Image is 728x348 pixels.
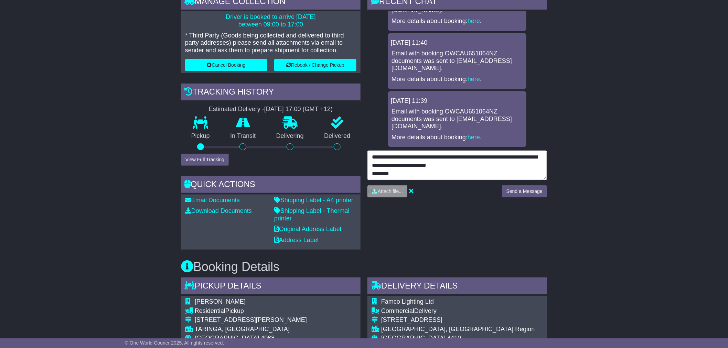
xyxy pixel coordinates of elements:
p: In Transit [220,132,266,140]
div: Quick Actions [181,176,361,195]
p: Email with booking OWCAU651064NZ documents was sent to [EMAIL_ADDRESS][DOMAIN_NAME]. [392,108,523,130]
div: TARINGA, [GEOGRAPHIC_DATA] [195,326,307,333]
a: Email Documents [185,197,240,204]
button: Send a Message [502,185,547,197]
span: [GEOGRAPHIC_DATA] [195,335,259,341]
div: [STREET_ADDRESS] [381,316,535,324]
span: [GEOGRAPHIC_DATA] [381,335,446,341]
div: [GEOGRAPHIC_DATA], [GEOGRAPHIC_DATA] Region [381,326,535,333]
span: Commercial [381,307,414,314]
p: Delivered [314,132,361,140]
h3: Booking Details [181,260,547,274]
p: More details about booking: . [392,18,523,25]
span: 4410 [447,335,461,341]
a: Original Address Label [274,226,341,232]
a: here [468,134,480,141]
p: Email with booking OWCAU651064NZ documents was sent to [EMAIL_ADDRESS][DOMAIN_NAME]. [392,50,523,72]
span: 4068 [261,335,275,341]
p: Delivering [266,132,314,140]
div: Estimated Delivery - [181,106,361,113]
p: More details about booking: . [392,76,523,83]
a: here [468,18,480,24]
a: Download Documents [185,207,252,214]
a: Address Label [274,237,319,243]
div: [DATE] 17:00 (GMT +12) [264,106,333,113]
span: © One World Courier 2025. All rights reserved. [125,340,224,346]
button: View Full Tracking [181,154,229,166]
button: Cancel Booking [185,59,267,71]
a: Shipping Label - Thermal printer [274,207,350,222]
a: Shipping Label - A4 printer [274,197,353,204]
div: [DATE] 11:40 [391,39,524,47]
span: Residential [195,307,225,314]
div: [STREET_ADDRESS][PERSON_NAME] [195,316,307,324]
p: * Third Party (Goods being collected and delivered to third party addresses) please send all atta... [185,32,356,54]
button: Rebook / Change Pickup [274,59,356,71]
span: Famco Lighting Ltd [381,298,434,305]
div: Tracking history [181,84,361,102]
p: Driver is booked to arrive [DATE] between 09:00 to 17:00 [185,13,356,28]
div: Delivery Details [367,278,547,296]
p: Pickup [181,132,220,140]
p: More details about booking: . [392,134,523,141]
span: [PERSON_NAME] [195,298,246,305]
div: Delivery [381,307,535,315]
div: Pickup [195,307,307,315]
div: [DATE] 11:39 [391,97,524,105]
div: Pickup Details [181,278,361,296]
a: here [468,76,480,83]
